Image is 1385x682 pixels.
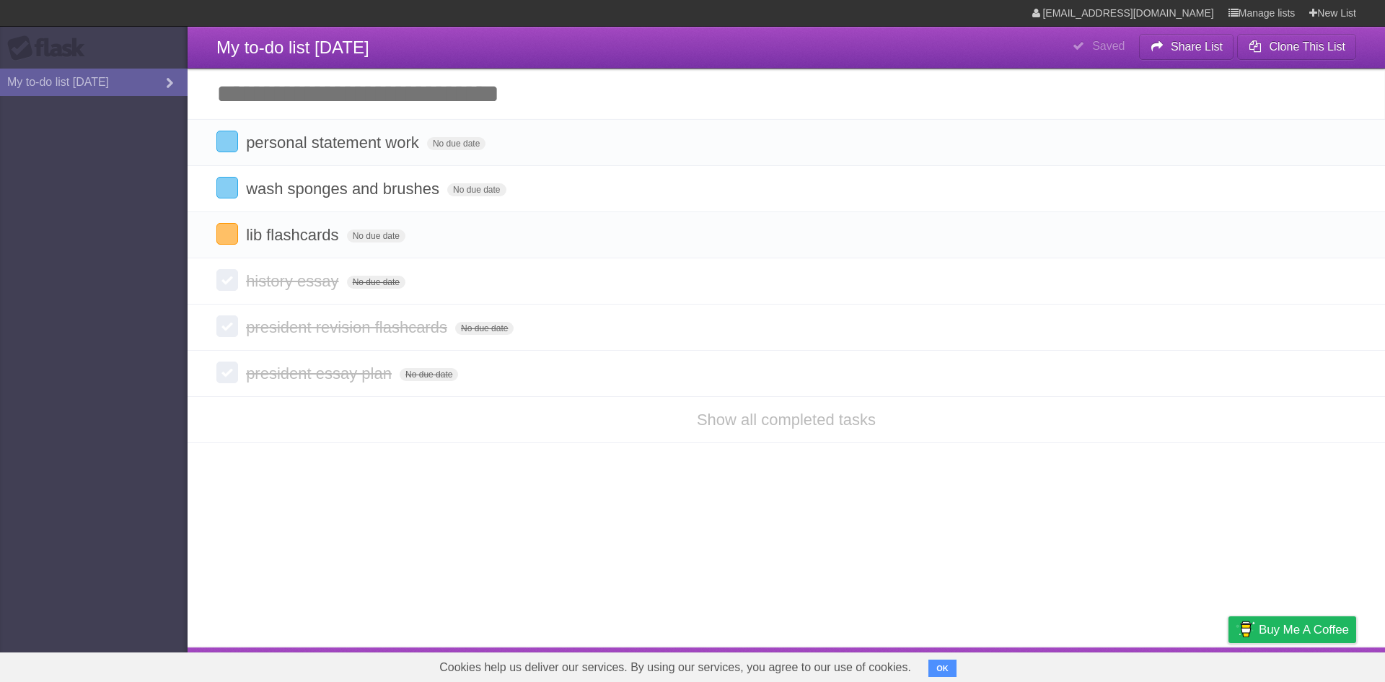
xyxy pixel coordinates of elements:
label: Done [216,315,238,337]
span: No due date [400,368,458,381]
span: No due date [427,137,485,150]
span: wash sponges and brushes [246,180,443,198]
span: No due date [455,322,514,335]
button: Share List [1139,34,1234,60]
a: About [1037,651,1067,678]
span: No due date [347,229,405,242]
span: My to-do list [DATE] [216,38,369,57]
a: Privacy [1210,651,1247,678]
span: No due date [347,276,405,289]
b: Share List [1171,40,1223,53]
a: Terms [1161,651,1192,678]
span: No due date [447,183,506,196]
label: Done [216,269,238,291]
a: Developers [1084,651,1143,678]
span: personal statement work [246,134,423,152]
button: OK [928,660,957,677]
span: president essay plan [246,364,395,382]
img: Buy me a coffee [1236,617,1255,642]
a: Buy me a coffee [1228,616,1356,643]
a: Show all completed tasks [697,411,876,429]
span: Buy me a coffee [1259,617,1349,642]
span: Cookies help us deliver our services. By using our services, you agree to our use of cookies. [425,653,925,682]
span: history essay [246,272,342,290]
label: Done [216,131,238,152]
b: Clone This List [1269,40,1345,53]
label: Done [216,362,238,383]
span: president revision flashcards [246,318,451,336]
span: lib flashcards [246,226,342,244]
label: Done [216,223,238,245]
label: Done [216,177,238,198]
b: Saved [1092,40,1125,52]
button: Clone This List [1237,34,1356,60]
a: Suggest a feature [1265,651,1356,678]
div: Flask [7,35,94,61]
